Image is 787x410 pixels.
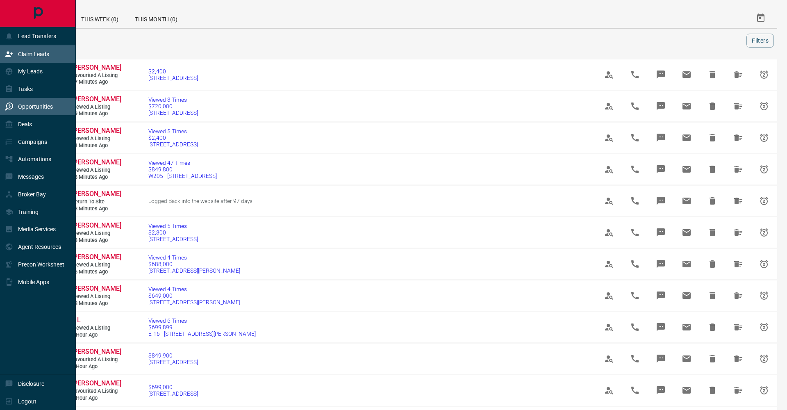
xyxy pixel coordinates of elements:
span: Email [677,254,696,274]
span: Viewed 6 Times [148,317,256,324]
span: [PERSON_NAME] [72,253,121,261]
a: Viewed 6 Times$699,899E-16 - [STREET_ADDRESS][PERSON_NAME] [148,317,256,337]
a: [PERSON_NAME] [72,253,121,262]
span: Viewed a Listing [72,230,121,237]
button: Select Date Range [751,8,771,28]
span: [STREET_ADDRESS] [148,109,198,116]
span: Snooze [754,286,774,305]
span: 43 minutes ago [72,205,121,212]
span: Viewed a Listing [72,167,121,174]
span: Snooze [754,254,774,274]
span: Hide All from Tom Bagley [728,349,748,369]
span: [PERSON_NAME] [72,64,121,71]
span: Message [651,317,671,337]
a: [PERSON_NAME] [72,95,121,104]
span: Email [677,380,696,400]
span: Call [625,254,645,274]
span: Email [677,65,696,84]
span: $849,800 [148,166,217,173]
span: Message [651,254,671,274]
span: Favourited a Listing [72,72,121,79]
a: [PERSON_NAME] [72,221,121,230]
span: Hide [703,159,722,179]
a: [PERSON_NAME] [72,127,121,135]
span: Email [677,223,696,242]
span: View Profile [599,96,619,116]
span: Call [625,159,645,179]
span: Viewed a Listing [72,262,121,269]
span: $2,400 [148,134,198,141]
span: View Profile [599,191,619,211]
span: [PERSON_NAME] [72,127,121,134]
span: Call [625,286,645,305]
a: $849,900[STREET_ADDRESS] [148,352,198,365]
span: Viewed 5 Times [148,223,198,229]
span: Message [651,128,671,148]
span: Message [651,191,671,211]
span: 1 hour ago [72,395,121,402]
span: View Profile [599,286,619,305]
a: Viewed 5 Times$2,300[STREET_ADDRESS] [148,223,198,242]
span: Hide [703,317,722,337]
span: Hide [703,65,722,84]
span: [PERSON_NAME] [72,190,121,198]
span: Hide [703,128,722,148]
span: $849,900 [148,352,198,359]
span: View Profile [599,223,619,242]
span: [PERSON_NAME] [72,221,121,229]
span: Viewed a Listing [72,325,121,332]
span: [PERSON_NAME] [72,285,121,292]
span: Viewed a Listing [72,293,121,300]
span: Viewed a Listing [72,104,121,111]
a: Viewed 47 Times$849,800W205 - [STREET_ADDRESS] [148,159,217,179]
span: Viewed 4 Times [148,286,240,292]
span: $699,000 [148,384,198,390]
span: Hide All from Maya Nguyen [728,223,748,242]
span: Call [625,380,645,400]
span: Message [651,159,671,179]
span: Snooze [754,96,774,116]
span: Hide [703,254,722,274]
span: [STREET_ADDRESS] [148,236,198,242]
span: Snooze [754,128,774,148]
span: Message [651,349,671,369]
div: This Month (0) [127,8,186,28]
span: Logged Back into the website after 97 days [148,198,252,204]
span: Hide [703,380,722,400]
span: Hide All from Shraddha B [728,65,748,84]
span: View Profile [599,128,619,148]
span: Return to Site [72,198,121,205]
span: Favourited a Listing [72,356,121,363]
span: [PERSON_NAME] [72,379,121,387]
span: Call [625,223,645,242]
span: Email [677,349,696,369]
a: [PERSON_NAME] [72,64,121,72]
span: [STREET_ADDRESS] [148,141,198,148]
span: E-16 - [STREET_ADDRESS][PERSON_NAME] [148,330,256,337]
span: View Profile [599,159,619,179]
a: [PERSON_NAME] [72,285,121,293]
span: Hide [703,286,722,305]
span: Message [651,223,671,242]
span: 27 minutes ago [72,79,121,86]
span: Call [625,128,645,148]
span: View Profile [599,349,619,369]
button: Filters [746,34,774,48]
span: Hide All from Farshad Foroozan [728,254,748,274]
span: Hide All from Nefis Sebai [728,159,748,179]
a: Viewed 4 Times$649,000[STREET_ADDRESS][PERSON_NAME] [148,286,240,305]
span: Email [677,96,696,116]
span: Hide [703,349,722,369]
span: Email [677,159,696,179]
span: E L [72,316,81,324]
span: Snooze [754,65,774,84]
div: This Week (0) [73,8,127,28]
span: Snooze [754,191,774,211]
span: Snooze [754,380,774,400]
span: [PERSON_NAME] [72,158,121,166]
span: Hide [703,96,722,116]
span: Hide All from Shraddha B [728,96,748,116]
span: Call [625,317,645,337]
span: View Profile [599,380,619,400]
span: $649,000 [148,292,240,299]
